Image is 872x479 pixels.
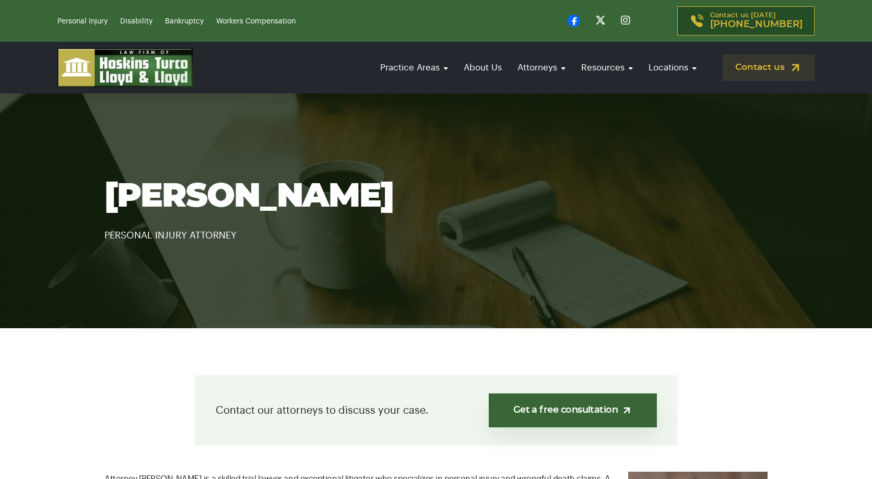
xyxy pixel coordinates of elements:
a: Disability [120,18,152,25]
a: Bankruptcy [165,18,204,25]
a: Practice Areas [375,53,453,82]
a: Workers Compensation [216,18,296,25]
a: Personal Injury [57,18,108,25]
img: arrow-up-right-light.svg [621,405,632,416]
a: Attorneys [512,53,571,82]
span: PERSONAL INJURY ATTORNEY [104,231,237,240]
a: Resources [576,53,638,82]
h1: [PERSON_NAME] [104,178,768,215]
a: About Us [458,53,507,82]
span: [PHONE_NUMBER] [710,19,803,30]
a: Contact us [723,54,815,81]
a: Locations [643,53,702,82]
img: logo [57,48,193,87]
div: Contact our attorneys to discuss your case. [195,375,678,446]
a: Get a free consultation [489,393,656,427]
p: Contact us [DATE] [710,12,803,30]
a: Contact us [DATE][PHONE_NUMBER] [677,6,815,35]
